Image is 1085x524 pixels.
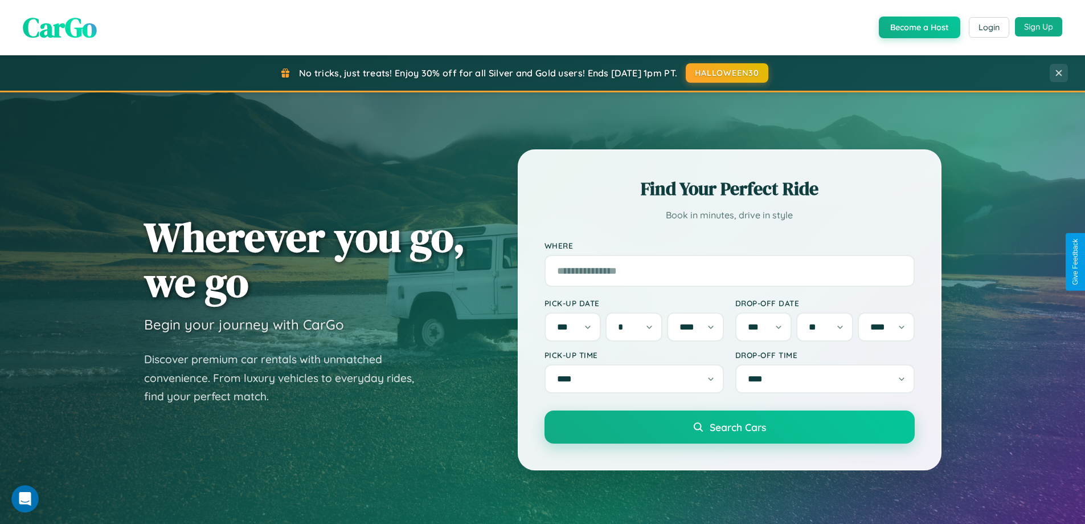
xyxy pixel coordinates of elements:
h1: Wherever you go, we go [144,214,465,304]
label: Pick-up Time [544,350,724,360]
div: Give Feedback [1071,239,1079,285]
span: No tricks, just treats! Enjoy 30% off for all Silver and Gold users! Ends [DATE] 1pm PT. [299,67,677,79]
button: Search Cars [544,411,915,444]
span: Search Cars [710,421,766,433]
button: Login [969,17,1009,38]
h2: Find Your Perfect Ride [544,176,915,201]
label: Where [544,241,915,250]
iframe: Intercom live chat [11,485,39,513]
p: Book in minutes, drive in style [544,207,915,224]
button: HALLOWEEN30 [686,63,768,83]
p: Discover premium car rentals with unmatched convenience. From luxury vehicles to everyday rides, ... [144,350,429,406]
label: Pick-up Date [544,298,724,308]
label: Drop-off Date [735,298,915,308]
label: Drop-off Time [735,350,915,360]
span: CarGo [23,9,97,46]
button: Sign Up [1015,17,1062,36]
h3: Begin your journey with CarGo [144,316,344,333]
button: Become a Host [879,17,960,38]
